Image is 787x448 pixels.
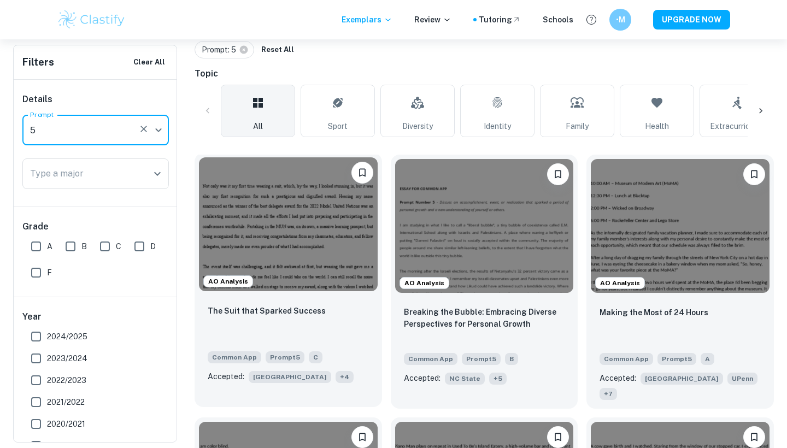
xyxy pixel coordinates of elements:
[150,240,156,252] span: D
[402,120,433,132] span: Diversity
[22,93,169,106] h6: Details
[328,120,348,132] span: Sport
[208,351,261,363] span: Common App
[253,120,263,132] span: All
[47,418,85,430] span: 2020/2021
[489,373,507,385] span: + 5
[743,426,765,448] button: Bookmark
[445,373,485,385] span: NC State
[336,371,354,383] span: + 4
[727,373,757,385] span: UPenn
[195,67,774,80] h6: Topic
[351,426,373,448] button: Bookmark
[600,372,636,384] p: Accepted:
[404,306,565,330] p: Breaking the Bubble: Embracing Diverse Perspectives for Personal Growth
[543,14,573,26] a: Schools
[404,372,441,384] p: Accepted:
[462,353,501,365] span: Prompt 5
[131,54,168,70] button: Clear All
[479,14,521,26] a: Tutoring
[400,278,449,288] span: AO Analysis
[195,155,382,409] a: AO AnalysisBookmarkThe Suit that Sparked SuccessCommon AppPrompt5CAccepted:[GEOGRAPHIC_DATA]+4
[266,351,304,363] span: Prompt 5
[547,163,569,185] button: Bookmark
[600,353,653,365] span: Common App
[22,55,54,70] h6: Filters
[22,310,169,323] h6: Year
[22,115,134,145] div: 5
[30,110,54,119] label: Prompt
[47,352,87,364] span: 2023/2024
[47,331,87,343] span: 2024/2025
[208,370,244,382] p: Accepted:
[259,42,297,58] button: Reset All
[204,276,252,286] span: AO Analysis
[600,306,708,319] p: Making the Most of 24 Hours
[645,120,669,132] span: Health
[351,162,373,184] button: Bookmark
[342,14,392,26] p: Exemplars
[199,157,378,291] img: undefined Common App example thumbnail: The Suit that Sparked Success
[22,220,169,233] h6: Grade
[701,353,714,365] span: A
[657,353,696,365] span: Prompt 5
[547,426,569,448] button: Bookmark
[249,371,331,383] span: [GEOGRAPHIC_DATA]
[710,120,763,132] span: Extracurricular
[309,351,322,363] span: C
[47,267,52,279] span: F
[404,353,457,365] span: Common App
[116,240,121,252] span: C
[582,10,601,29] button: Help and Feedback
[614,14,627,26] h6: •M
[47,396,85,408] span: 2021/2022
[566,120,589,132] span: Family
[391,155,578,409] a: AO AnalysisBookmarkBreaking the Bubble: Embracing Diverse Perspectives for Personal GrowthCommon ...
[395,159,574,293] img: undefined Common App example thumbnail: Breaking the Bubble: Embracing Diverse P
[653,10,730,30] button: UPGRADE NOW
[596,278,644,288] span: AO Analysis
[641,373,723,385] span: [GEOGRAPHIC_DATA]
[47,374,86,386] span: 2022/2023
[195,41,254,58] div: Prompt: 5
[414,14,451,26] p: Review
[600,388,617,400] span: + 7
[47,240,52,252] span: A
[81,240,87,252] span: B
[609,9,631,31] button: •M
[743,163,765,185] button: Bookmark
[150,166,165,181] button: Open
[591,159,770,293] img: undefined Common App example thumbnail: Making the Most of 24 Hours
[586,155,774,409] a: AO AnalysisBookmarkMaking the Most of 24 HoursCommon AppPrompt5AAccepted:[GEOGRAPHIC_DATA]UPenn+7
[505,353,518,365] span: B
[57,9,126,31] img: Clastify logo
[484,120,511,132] span: Identity
[202,44,241,56] span: Prompt: 5
[208,305,326,317] p: The Suit that Sparked Success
